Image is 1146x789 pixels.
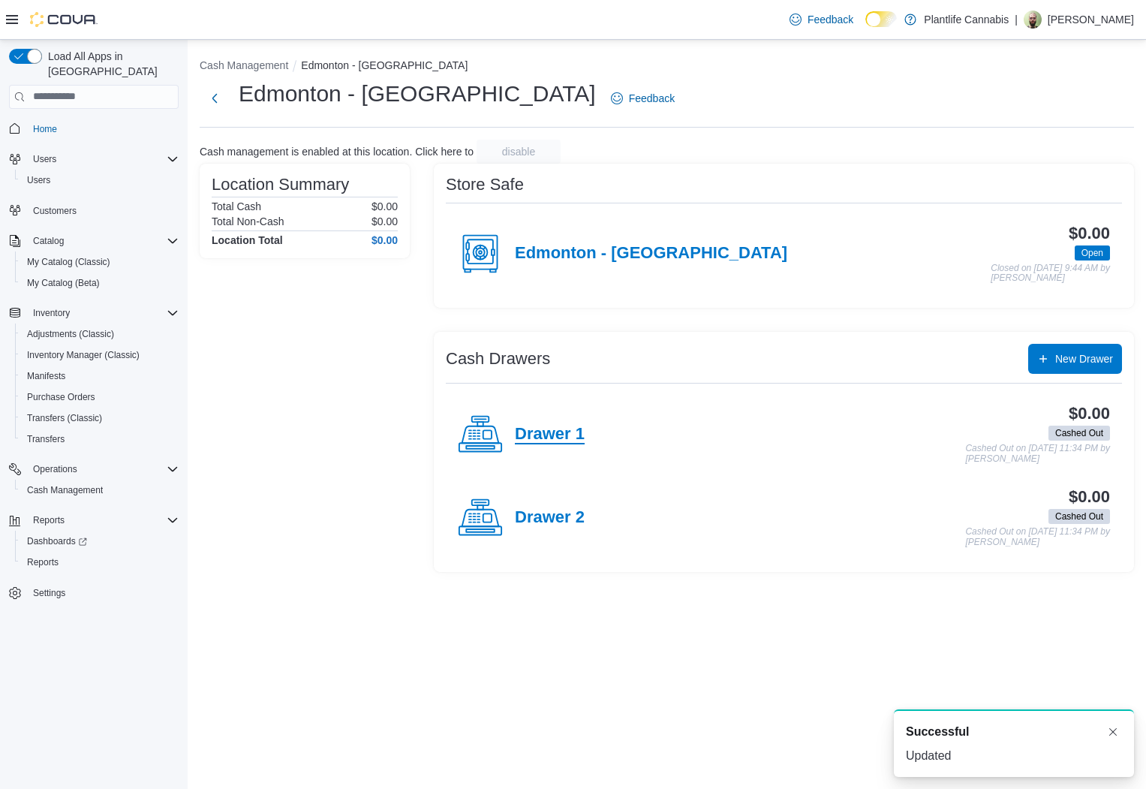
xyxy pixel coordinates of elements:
[446,350,550,368] h3: Cash Drawers
[21,171,56,189] a: Users
[371,215,398,227] p: $0.00
[629,91,675,106] span: Feedback
[21,325,179,343] span: Adjustments (Classic)
[33,463,77,475] span: Operations
[27,460,83,478] button: Operations
[15,429,185,450] button: Transfers
[21,274,106,292] a: My Catalog (Beta)
[27,511,179,529] span: Reports
[1055,510,1103,523] span: Cashed Out
[33,235,64,247] span: Catalog
[33,205,77,217] span: Customers
[27,556,59,568] span: Reports
[27,120,63,138] a: Home
[1024,11,1042,29] div: Ryan Noftall
[1028,344,1122,374] button: New Drawer
[21,367,179,385] span: Manifests
[27,433,65,445] span: Transfers
[991,264,1110,284] p: Closed on [DATE] 9:44 AM by [PERSON_NAME]
[27,232,70,250] button: Catalog
[15,408,185,429] button: Transfers (Classic)
[212,215,284,227] h6: Total Non-Cash
[21,367,71,385] a: Manifests
[27,150,62,168] button: Users
[21,346,146,364] a: Inventory Manager (Classic)
[21,409,108,427] a: Transfers (Classic)
[808,12,853,27] span: Feedback
[21,253,179,271] span: My Catalog (Classic)
[15,273,185,294] button: My Catalog (Beta)
[212,176,349,194] h3: Location Summary
[27,232,179,250] span: Catalog
[3,582,185,604] button: Settings
[784,5,859,35] a: Feedback
[27,201,179,220] span: Customers
[15,366,185,387] button: Manifests
[924,11,1009,29] p: Plantlife Cannabis
[21,532,179,550] span: Dashboards
[239,79,596,109] h1: Edmonton - [GEOGRAPHIC_DATA]
[301,59,468,71] button: Edmonton - [GEOGRAPHIC_DATA]
[27,304,76,322] button: Inventory
[21,274,179,292] span: My Catalog (Beta)
[21,409,179,427] span: Transfers (Classic)
[3,230,185,251] button: Catalog
[27,391,95,403] span: Purchase Orders
[15,251,185,273] button: My Catalog (Classic)
[27,202,83,220] a: Customers
[965,444,1110,464] p: Cashed Out on [DATE] 11:34 PM by [PERSON_NAME]
[1069,488,1110,506] h3: $0.00
[3,459,185,480] button: Operations
[27,349,140,361] span: Inventory Manager (Classic)
[1048,426,1110,441] span: Cashed Out
[371,234,398,246] h4: $0.00
[15,170,185,191] button: Users
[15,531,185,552] a: Dashboards
[212,234,283,246] h4: Location Total
[212,200,261,212] h6: Total Cash
[605,83,681,113] a: Feedback
[15,345,185,366] button: Inventory Manager (Classic)
[3,303,185,324] button: Inventory
[27,174,50,186] span: Users
[21,171,179,189] span: Users
[27,150,179,168] span: Users
[200,59,288,71] button: Cash Management
[27,370,65,382] span: Manifests
[30,12,98,27] img: Cova
[21,388,101,406] a: Purchase Orders
[1075,245,1110,260] span: Open
[200,146,474,158] p: Cash management is enabled at this location. Click here to
[27,277,100,289] span: My Catalog (Beta)
[515,508,585,528] h4: Drawer 2
[15,480,185,501] button: Cash Management
[27,256,110,268] span: My Catalog (Classic)
[1055,351,1113,366] span: New Drawer
[21,430,71,448] a: Transfers
[15,387,185,408] button: Purchase Orders
[502,144,535,159] span: disable
[9,112,179,643] nav: Complex example
[515,425,585,444] h4: Drawer 1
[15,324,185,345] button: Adjustments (Classic)
[21,253,116,271] a: My Catalog (Classic)
[200,83,230,113] button: Next
[42,49,179,79] span: Load All Apps in [GEOGRAPHIC_DATA]
[865,11,897,27] input: Dark Mode
[21,388,179,406] span: Purchase Orders
[1055,426,1103,440] span: Cashed Out
[15,552,185,573] button: Reports
[906,723,969,741] span: Successful
[200,58,1134,76] nav: An example of EuiBreadcrumbs
[33,307,70,319] span: Inventory
[21,553,179,571] span: Reports
[515,244,787,264] h4: Edmonton - [GEOGRAPHIC_DATA]
[27,584,71,602] a: Settings
[27,535,87,547] span: Dashboards
[965,527,1110,547] p: Cashed Out on [DATE] 11:34 PM by [PERSON_NAME]
[3,118,185,140] button: Home
[33,153,56,165] span: Users
[27,304,179,322] span: Inventory
[906,747,1122,765] div: Updated
[1015,11,1018,29] p: |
